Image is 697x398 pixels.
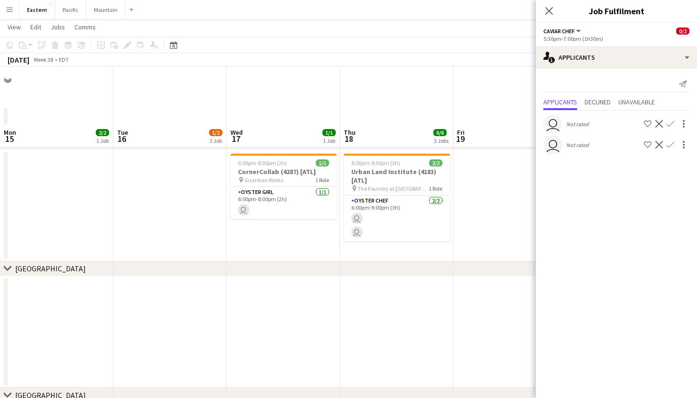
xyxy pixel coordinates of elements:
span: 6/6 [433,129,447,136]
button: Eastern [19,0,55,19]
span: Wed [230,128,243,137]
span: The Foundry at [GEOGRAPHIC_DATA] [358,185,429,192]
span: Tue [117,128,128,137]
span: 0/2 [676,28,689,35]
span: Jobs [51,23,65,31]
span: 19 [456,133,465,144]
span: View [8,23,21,31]
span: 2/2 [96,129,109,136]
span: 15 [2,133,16,144]
app-job-card: 6:00pm-8:00pm (2h)1/1CornerCollab (4287) [ATL] Guardian Works1 RoleOyster Girl1/16:00pm-8:00pm (2h) [230,154,337,219]
h3: Job Fulfilment [536,5,697,17]
button: Pacific [55,0,86,19]
span: 16 [116,133,128,144]
app-card-role: Oyster Girl1/16:00pm-8:00pm (2h) [230,187,337,219]
span: Week 38 [31,56,55,63]
span: 18 [342,133,356,144]
app-job-card: 6:00pm-9:00pm (3h)2/2Urban Land Institute (4183) [ATL] The Foundry at [GEOGRAPHIC_DATA]1 RoleOyst... [344,154,450,241]
span: Mon [4,128,16,137]
a: Edit [27,21,45,33]
span: Fri [457,128,465,137]
span: Thu [344,128,356,137]
span: 6:00pm-8:00pm (2h) [238,159,287,167]
a: Comms [71,21,100,33]
a: Jobs [47,21,69,33]
span: Applicants [543,99,577,105]
span: Comms [74,23,96,31]
span: 1/1 [322,129,336,136]
div: Not rated [566,120,591,128]
span: 1/2 [209,129,222,136]
span: Edit [30,23,41,31]
div: Not rated [566,141,591,148]
span: 1 Role [315,176,329,184]
div: 1 Job [96,137,109,144]
span: 6:00pm-9:00pm (3h) [351,159,400,167]
span: 1/1 [316,159,329,167]
div: Applicants [536,46,697,69]
button: Caviar Chef [543,28,582,35]
div: [DATE] [8,55,29,65]
app-card-role: Oyster Chef2/26:00pm-9:00pm (3h) [344,195,450,241]
span: 17 [229,133,243,144]
span: 2/2 [429,159,442,167]
div: EDT [59,56,69,63]
div: 1 Job [210,137,222,144]
span: 1 Role [429,185,442,192]
div: [GEOGRAPHIC_DATA] [15,264,86,273]
a: View [4,21,25,33]
span: Guardian Works [244,176,283,184]
div: 5:30pm-7:00pm (1h30m) [543,35,689,42]
h3: Urban Land Institute (4183) [ATL] [344,167,450,185]
span: Unavailable [618,99,655,105]
span: Declined [585,99,611,105]
span: Caviar Chef [543,28,575,35]
h3: CornerCollab (4287) [ATL] [230,167,337,176]
button: Mountain [86,0,126,19]
div: 1 Job [323,137,335,144]
div: 3 Jobs [434,137,449,144]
